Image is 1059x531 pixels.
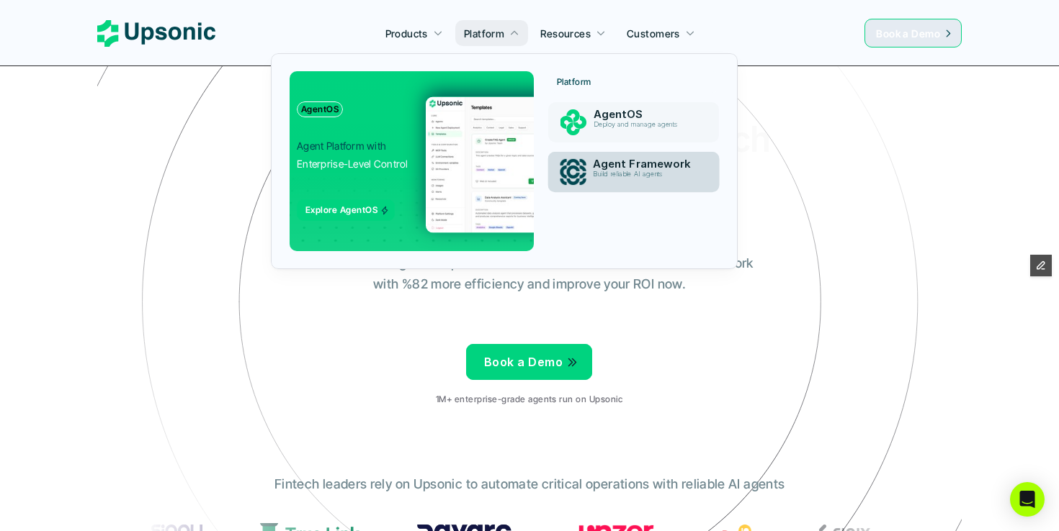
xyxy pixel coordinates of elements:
[548,102,719,142] a: AgentOSDeploy and manage agents
[627,26,680,41] p: Customers
[557,77,591,87] p: Platform
[295,253,764,295] p: From onboarding to compliance to settlement to autonomous control. Work with %82 more efficiency ...
[864,19,962,47] a: Book a Demo
[301,104,339,114] p: AgentOS
[274,474,785,495] p: Fintech leaders rely on Upsonic to automate critical operations with reliable AI agents
[297,158,408,170] span: Enterprise-Level Control
[297,199,395,221] span: Explore AgentOS
[594,108,700,121] p: AgentOS
[594,158,701,171] p: Agent Framework
[1030,255,1052,276] button: Edit Framer Content
[548,152,720,192] a: Agent FrameworkBuild reliable AI agents
[377,20,452,46] a: Products
[594,171,700,178] p: Build reliable AI agents
[594,121,699,129] p: Deploy and manage agents
[1010,482,1045,517] div: Open Intercom Messenger
[305,204,377,215] span: Explore AgentOS
[436,394,622,404] p: 1M+ enterprise-grade agents run on Upsonic
[464,26,504,41] p: Platform
[385,26,428,41] p: Products
[466,344,592,380] a: Book a Demo
[876,27,940,40] span: Book a Demo
[297,140,386,152] span: Agent Platform with
[540,26,591,41] p: Resources
[484,355,563,369] span: Book a Demo
[290,71,534,251] a: AgentOSAgent Platform withEnterprise-Level ControlExplore AgentOS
